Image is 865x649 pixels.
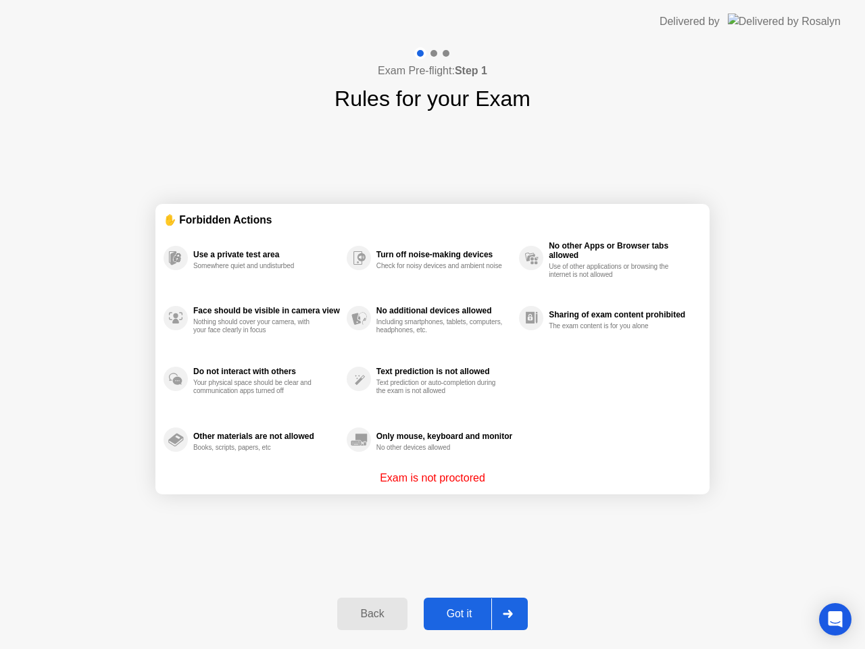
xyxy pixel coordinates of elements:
[376,262,504,270] div: Check for noisy devices and ambient noise
[376,379,504,395] div: Text prediction or auto-completion during the exam is not allowed
[193,250,340,259] div: Use a private test area
[549,310,695,319] div: Sharing of exam content prohibited
[376,432,512,441] div: Only mouse, keyboard and monitor
[728,14,841,29] img: Delivered by Rosalyn
[455,65,487,76] b: Step 1
[549,263,676,279] div: Use of other applications or browsing the internet is not allowed
[428,608,491,620] div: Got it
[341,608,403,620] div: Back
[376,250,512,259] div: Turn off noise-making devices
[193,379,321,395] div: Your physical space should be clear and communication apps turned off
[376,444,504,452] div: No other devices allowed
[549,322,676,330] div: The exam content is for you alone
[376,306,512,315] div: No additional devices allowed
[380,470,485,486] p: Exam is not proctored
[193,262,321,270] div: Somewhere quiet and undisturbed
[549,241,695,260] div: No other Apps or Browser tabs allowed
[193,367,340,376] div: Do not interact with others
[164,212,701,228] div: ✋ Forbidden Actions
[193,444,321,452] div: Books, scripts, papers, etc
[337,598,407,630] button: Back
[376,318,504,334] div: Including smartphones, tablets, computers, headphones, etc.
[193,432,340,441] div: Other materials are not allowed
[424,598,528,630] button: Got it
[376,367,512,376] div: Text prediction is not allowed
[193,318,321,334] div: Nothing should cover your camera, with your face clearly in focus
[193,306,340,315] div: Face should be visible in camera view
[819,603,851,635] div: Open Intercom Messenger
[660,14,720,30] div: Delivered by
[335,82,530,115] h1: Rules for your Exam
[378,63,487,79] h4: Exam Pre-flight:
